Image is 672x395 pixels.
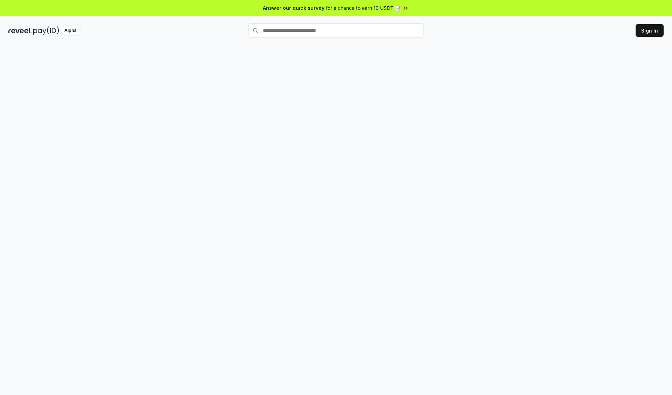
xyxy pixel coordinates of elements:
img: pay_id [33,26,59,35]
div: Alpha [61,26,80,35]
span: for a chance to earn 10 USDT 📝 [326,4,401,12]
span: Answer our quick survey [263,4,324,12]
img: reveel_dark [8,26,32,35]
button: Sign In [636,24,664,37]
